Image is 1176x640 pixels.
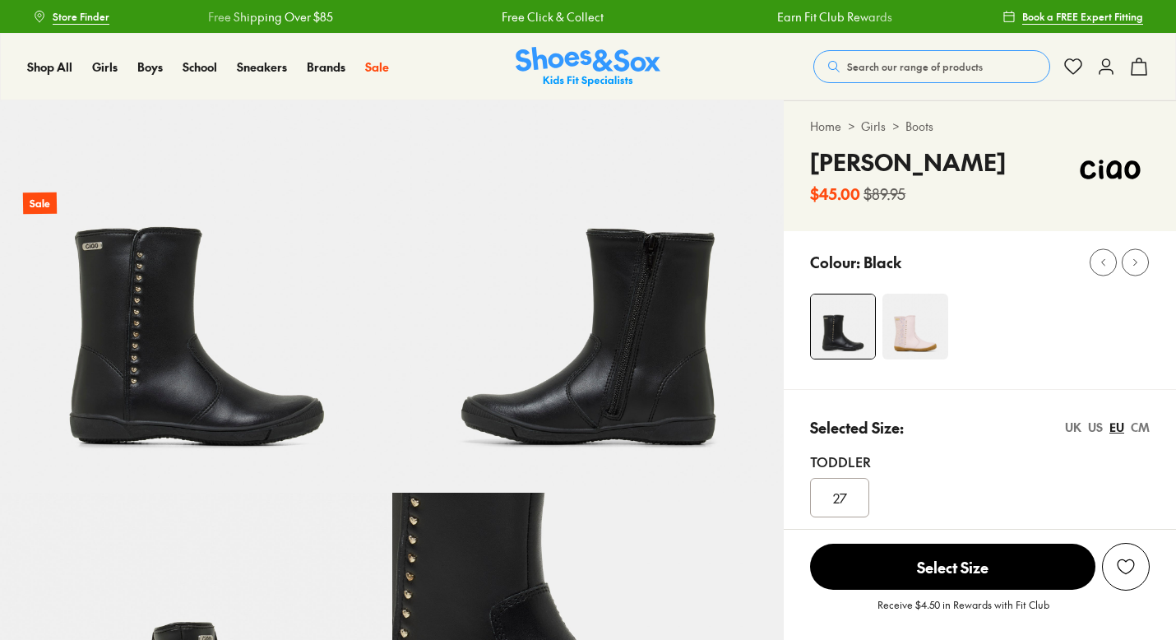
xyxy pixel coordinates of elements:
[365,58,389,75] span: Sale
[810,543,1095,591] button: Select Size
[810,452,1150,471] div: Toddler
[861,118,886,135] a: Girls
[810,183,860,205] b: $45.00
[27,58,72,76] a: Shop All
[811,294,875,359] img: 4-533956_1
[501,8,603,26] a: Free Click & Collect
[1131,419,1150,436] div: CM
[847,59,983,74] span: Search our range of products
[137,58,163,76] a: Boys
[365,58,389,76] a: Sale
[776,8,891,26] a: Earn Fit Club Rewards
[53,9,109,24] span: Store Finder
[92,58,118,75] span: Girls
[307,58,345,76] a: Brands
[810,416,904,438] p: Selected Size:
[237,58,287,75] span: Sneakers
[1088,419,1103,436] div: US
[183,58,217,75] span: School
[183,58,217,76] a: School
[237,58,287,76] a: Sneakers
[137,58,163,75] span: Boys
[810,544,1095,590] span: Select Size
[863,251,901,273] p: Black
[863,183,905,205] s: $89.95
[516,47,660,87] a: Shoes & Sox
[33,2,109,31] a: Store Finder
[905,118,933,135] a: Boots
[23,192,57,215] p: Sale
[1109,419,1124,436] div: EU
[392,100,785,493] img: 5-533957_1
[516,47,660,87] img: SNS_Logo_Responsive.svg
[1002,2,1143,31] a: Book a FREE Expert Fitting
[206,8,331,26] a: Free Shipping Over $85
[810,118,841,135] a: Home
[813,50,1050,83] button: Search our range of products
[810,145,1006,179] h4: [PERSON_NAME]
[92,58,118,76] a: Girls
[307,58,345,75] span: Brands
[1071,145,1150,194] img: Vendor logo
[882,294,948,359] img: 4-533952_1
[1065,419,1081,436] div: UK
[877,597,1049,627] p: Receive $4.50 in Rewards with Fit Club
[1102,543,1150,591] button: Add to Wishlist
[1022,9,1143,24] span: Book a FREE Expert Fitting
[810,118,1150,135] div: > >
[27,58,72,75] span: Shop All
[810,251,860,273] p: Colour:
[833,488,847,508] span: 27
